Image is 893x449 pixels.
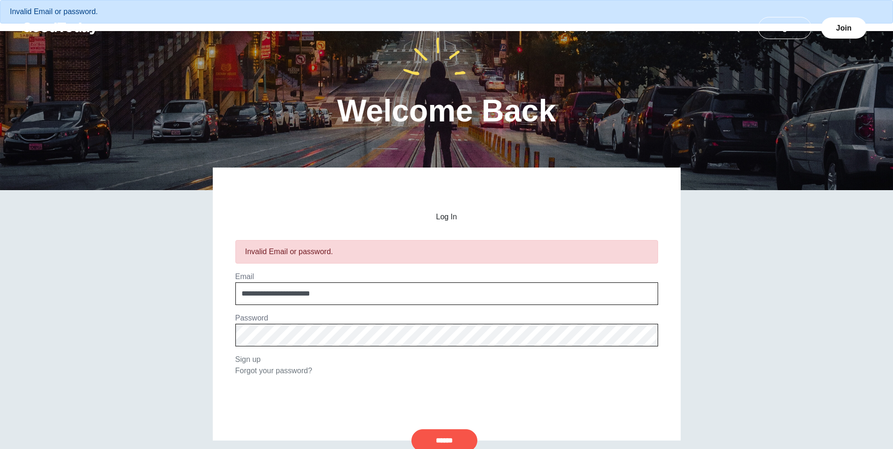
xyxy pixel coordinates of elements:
label: Password [235,314,268,322]
h1: Welcome Back [337,95,556,126]
a: Join [821,17,867,39]
a: Teams [668,24,712,32]
h2: Log In [235,213,658,221]
a: About [623,24,665,32]
a: [DATE] Cause [553,24,623,32]
a: FAQ [714,24,752,32]
a: Log In [758,17,812,39]
a: Forgot your password? [235,367,313,375]
label: Email [235,273,254,281]
div: Invalid Email or password. [245,246,648,257]
img: GoodToday [23,23,98,34]
a: Sign up [235,355,261,363]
